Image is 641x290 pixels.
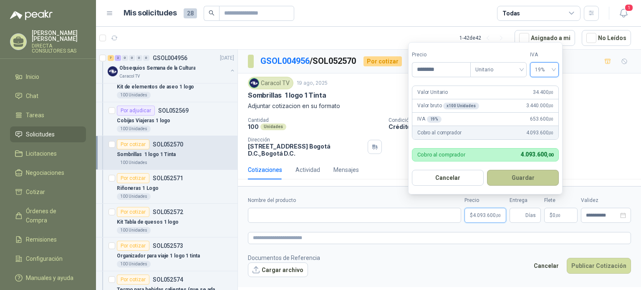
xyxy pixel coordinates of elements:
span: 1 [624,4,633,12]
span: ,00 [555,213,560,218]
div: Por cotizar [117,139,149,149]
span: Configuración [26,254,63,263]
p: Obsequios Semana de la Cultura [119,64,195,72]
div: Cotizaciones [248,165,282,174]
span: ,00 [548,131,553,135]
span: 653.600 [530,115,553,123]
span: Unitario [475,63,522,76]
p: Cobro al comprador [417,152,465,157]
label: Entrega [510,197,541,204]
p: SOL052571 [153,175,183,181]
span: Negociaciones [26,168,64,177]
p: Condición de pago [389,117,638,123]
p: / SOL052570 [260,55,357,68]
span: 0 [553,213,560,218]
p: Organizador para viaje 1 logo 1 tinta [117,252,200,260]
p: Valor Unitario [417,88,448,96]
p: Kit Tabla de quesos 1 logo [117,218,179,226]
label: IVA [530,51,559,59]
p: Dirección [248,137,364,143]
span: Remisiones [26,235,57,244]
span: ,00 [547,152,553,158]
span: ,00 [496,213,501,218]
p: Kit de elementos de aseo 1 logo [117,83,194,91]
a: 7 2 0 0 0 0 GSOL004956[DATE] Company LogoObsequios Semana de la CulturaCaracol TV [108,53,236,80]
label: Precio [412,51,470,59]
p: Cantidad [248,117,382,123]
p: DIRECTA CONSULTORES SAS [32,43,86,53]
button: Cargar archivo [248,262,308,277]
p: Cobro al comprador [417,129,461,137]
div: Mensajes [333,165,359,174]
span: Chat [26,91,38,101]
button: Cancelar [529,258,563,274]
span: Órdenes de Compra [26,207,78,225]
label: Flete [544,197,578,204]
button: 1 [616,6,631,21]
span: search [209,10,215,16]
a: Remisiones [10,232,86,247]
div: Por cotizar [363,56,402,66]
a: Órdenes de Compra [10,203,86,228]
div: 0 [129,55,135,61]
div: Por adjudicar [117,106,155,116]
p: [PERSON_NAME] [PERSON_NAME] [32,30,86,42]
a: Por cotizarSOL052570Sombrillas 1 logo 1 Tinta100 Unidades [96,136,237,170]
a: Por cotizarSOL052571Riñoneras 1 Logo100 Unidades [96,170,237,204]
div: 7 [108,55,114,61]
a: Cotizar [10,184,86,200]
p: SOL052572 [153,209,183,215]
a: Por cotizarSOL052568Kit de elementos de aseo 1 logo100 Unidades [96,68,237,102]
span: Cotizar [26,187,45,197]
div: Actividad [295,165,320,174]
div: 100 Unidades [117,193,151,200]
div: Todas [502,9,520,18]
span: Licitaciones [26,149,57,158]
a: GSOL004956 [260,56,310,66]
div: 19 % [427,116,442,123]
span: ,00 [548,90,553,95]
button: Guardar [487,170,559,186]
p: Sombrillas 1 logo 1 Tinta [117,151,176,159]
img: Company Logo [250,78,259,88]
div: Por cotizar [117,275,149,285]
img: Company Logo [108,66,118,76]
label: Validez [581,197,631,204]
a: Por cotizarSOL052572Kit Tabla de quesos 1 logo100 Unidades [96,204,237,237]
span: 4.093.600 [521,151,553,158]
p: $ 0,00 [544,208,578,223]
div: Por cotizar [117,173,149,183]
a: Solicitudes [10,126,86,142]
a: Manuales y ayuda [10,270,86,286]
p: SOL052570 [153,141,183,147]
a: Tareas [10,107,86,123]
span: 4.093.600 [526,129,553,137]
div: 0 [136,55,142,61]
label: Nombre del producto [248,197,461,204]
div: 100 Unidades [117,92,151,98]
p: SOL052574 [153,277,183,282]
p: 19 ago, 2025 [297,79,328,87]
div: 0 [143,55,149,61]
img: Logo peakr [10,10,53,20]
span: ,00 [548,103,553,108]
a: Por cotizarSOL052573Organizador para viaje 1 logo 1 tinta100 Unidades [96,237,237,271]
p: Sombrillas 1 logo 1 Tinta [248,91,326,100]
p: Valor bruto [417,102,479,110]
span: ,00 [548,117,553,121]
a: Negociaciones [10,165,86,181]
span: Días [525,208,536,222]
p: GSOL004956 [153,55,187,61]
p: 100 [248,123,259,130]
p: Cobijas Viajeras 1 logo [117,117,170,125]
div: 100 Unidades [117,261,151,267]
button: No Leídos [582,30,631,46]
p: [STREET_ADDRESS] Bogotá D.C. , Bogotá D.C. [248,143,364,157]
a: Chat [10,88,86,104]
div: Por cotizar [117,207,149,217]
p: Caracol TV [119,73,140,80]
span: 34.400 [533,88,553,96]
label: Precio [464,197,506,204]
span: Manuales y ayuda [26,273,73,282]
span: Solicitudes [26,130,55,139]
